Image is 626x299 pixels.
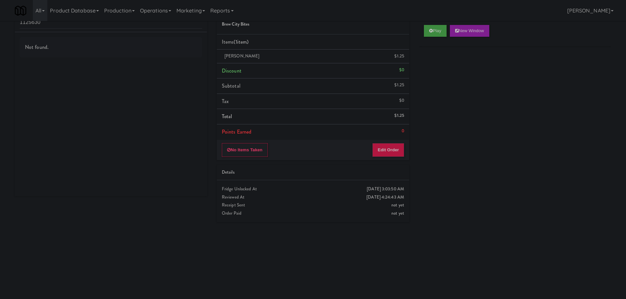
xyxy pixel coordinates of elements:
span: Items [222,38,248,46]
div: $1.25 [394,112,404,120]
div: Details [222,168,404,177]
div: Reviewed At [222,193,404,202]
button: No Items Taken [222,143,268,157]
span: not yet [391,202,404,208]
div: Fridge Unlocked At [222,185,404,193]
button: Play [424,25,447,37]
div: $1.25 [394,81,404,89]
span: (1 ) [234,38,248,46]
img: Micromart [15,5,26,16]
span: Discount [222,67,242,75]
button: Edit Order [372,143,404,157]
span: not yet [391,210,404,216]
ng-pluralize: item [237,38,247,46]
div: $0 [399,66,404,74]
h5: Brew City Bites [222,22,404,27]
div: Order Paid [222,209,404,218]
span: Subtotal [222,82,241,90]
button: New Window [450,25,489,37]
div: Receipt Sent [222,201,404,209]
div: 0 [402,127,404,135]
span: Total [222,113,232,120]
span: [PERSON_NAME] [224,53,259,59]
div: $1.25 [394,52,404,60]
div: $0 [399,96,404,105]
input: Search vision orders [20,16,202,29]
span: Tax [222,97,229,105]
span: Points Earned [222,128,251,136]
span: Not found. [25,43,49,51]
div: [DATE] 4:24:43 AM [366,193,404,202]
div: [DATE] 3:03:50 AM [367,185,404,193]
